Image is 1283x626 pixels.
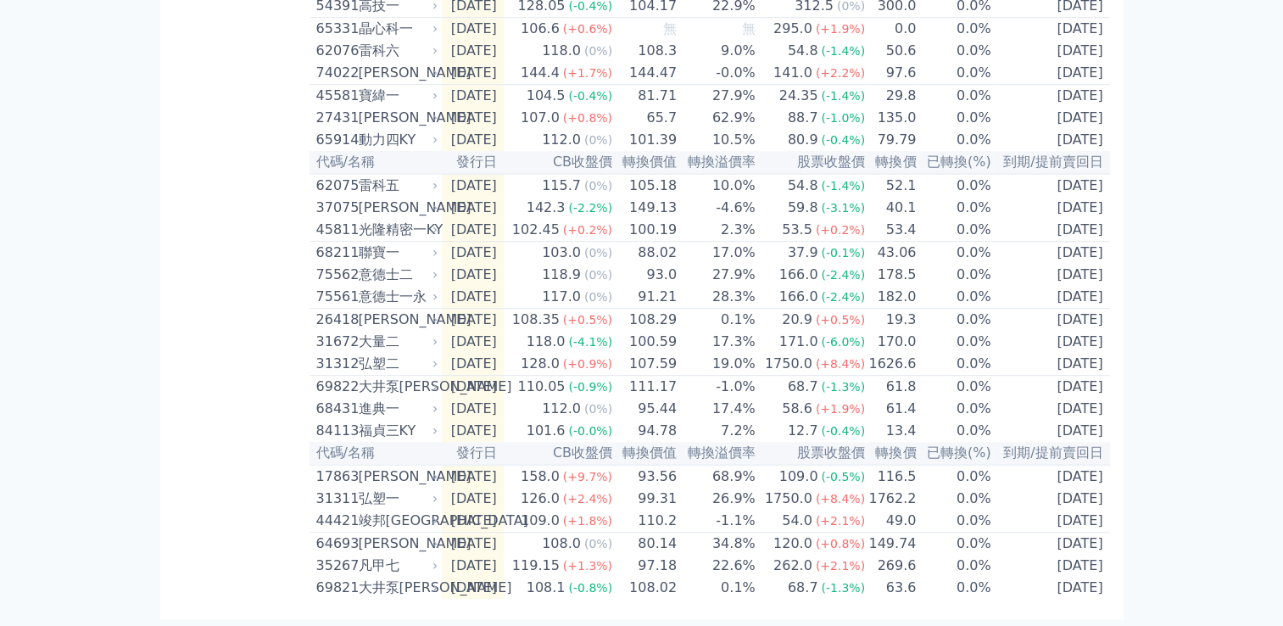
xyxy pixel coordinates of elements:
[316,198,354,218] div: 37075
[359,310,435,330] div: [PERSON_NAME]
[538,287,584,307] div: 117.0
[678,107,756,129] td: 62.9%
[359,41,435,61] div: 雷科六
[678,555,756,577] td: 22.6%
[866,286,917,309] td: 182.0
[678,129,756,151] td: 10.5%
[992,398,1110,420] td: [DATE]
[584,179,612,193] span: (0%)
[504,442,613,465] th: CB收盤價
[509,220,563,240] div: 102.45
[917,85,991,108] td: 0.0%
[821,335,865,349] span: (-6.0%)
[442,376,504,399] td: [DATE]
[310,151,442,174] th: 代碼/名稱
[917,331,991,353] td: 0.0%
[776,467,822,487] div: 109.0
[442,488,504,510] td: [DATE]
[678,488,756,510] td: 26.9%
[678,398,756,420] td: 17.4%
[866,129,917,151] td: 79.79
[816,492,865,506] span: (+8.4%)
[917,286,991,309] td: 0.0%
[613,353,678,376] td: 107.59
[359,176,435,196] div: 雷科五
[821,380,865,394] span: (-1.3%)
[866,174,917,197] td: 52.1
[316,265,354,285] div: 75562
[359,130,435,150] div: 動力四KY
[992,465,1110,488] td: [DATE]
[678,331,756,353] td: 17.3%
[442,151,504,174] th: 發行日
[821,133,865,147] span: (-0.4%)
[917,242,991,265] td: 0.0%
[917,420,991,442] td: 0.0%
[784,41,822,61] div: 54.8
[517,63,563,83] div: 144.4
[756,442,866,465] th: 股票收盤價
[821,470,865,483] span: (-0.5%)
[770,19,816,39] div: 295.0
[316,534,354,554] div: 64693
[821,246,865,260] span: (-0.1%)
[992,174,1110,197] td: [DATE]
[678,151,756,174] th: 轉換溢價率
[663,20,677,36] span: 無
[992,420,1110,442] td: [DATE]
[359,63,435,83] div: [PERSON_NAME]
[866,85,917,108] td: 29.8
[316,310,354,330] div: 26418
[517,19,563,39] div: 106.6
[359,399,435,419] div: 進典一
[316,19,354,39] div: 65331
[784,176,822,196] div: 54.8
[678,219,756,242] td: 2.3%
[678,309,756,332] td: 0.1%
[917,510,991,533] td: 0.0%
[821,201,865,215] span: (-3.1%)
[523,86,569,106] div: 104.5
[538,534,584,554] div: 108.0
[568,201,612,215] span: (-2.2%)
[563,357,612,371] span: (+0.9%)
[563,22,612,36] span: (+0.6%)
[816,313,865,327] span: (+0.5%)
[316,176,354,196] div: 62075
[613,197,678,219] td: 149.13
[359,332,435,352] div: 大量二
[678,353,756,376] td: 19.0%
[316,243,354,263] div: 68211
[442,107,504,129] td: [DATE]
[678,442,756,465] th: 轉換溢價率
[678,62,756,85] td: -0.0%
[316,41,354,61] div: 62076
[678,420,756,442] td: 7.2%
[442,174,504,197] td: [DATE]
[821,44,865,58] span: (-1.4%)
[442,197,504,219] td: [DATE]
[917,353,991,376] td: 0.0%
[678,533,756,556] td: 34.8%
[442,309,504,332] td: [DATE]
[509,310,563,330] div: 108.35
[992,488,1110,510] td: [DATE]
[678,286,756,309] td: 28.3%
[442,264,504,286] td: [DATE]
[917,62,991,85] td: 0.0%
[866,442,917,465] th: 轉換價
[613,376,678,399] td: 111.17
[316,63,354,83] div: 74022
[316,489,354,509] div: 31311
[816,22,865,36] span: (+1.9%)
[761,354,816,374] div: 1750.0
[584,268,612,282] span: (0%)
[866,219,917,242] td: 53.4
[770,534,816,554] div: 120.0
[613,85,678,108] td: 81.71
[584,133,612,147] span: (0%)
[992,18,1110,41] td: [DATE]
[613,151,678,174] th: 轉換價值
[514,377,568,397] div: 110.05
[359,86,435,106] div: 寶緯一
